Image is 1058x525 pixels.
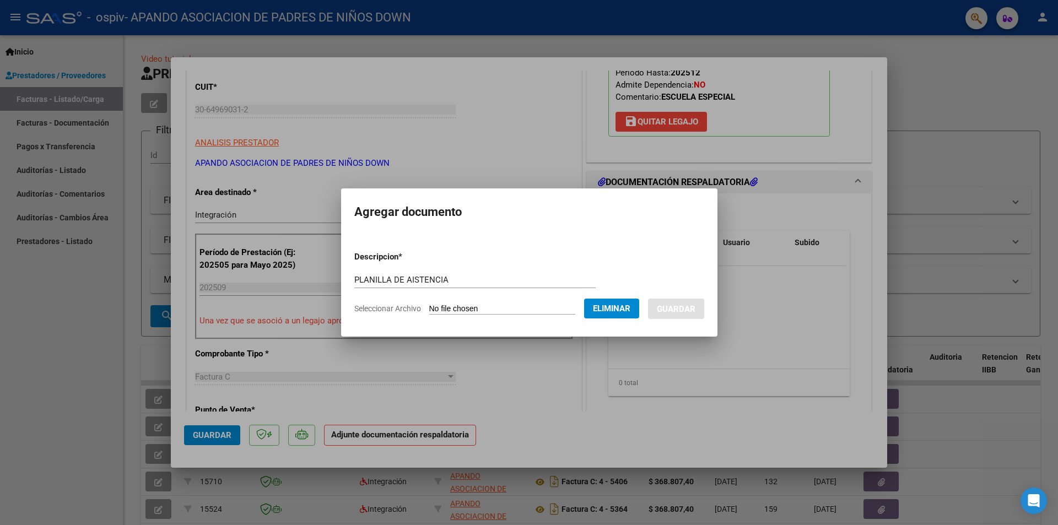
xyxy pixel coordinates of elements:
[354,202,704,223] h2: Agregar documento
[657,304,695,314] span: Guardar
[354,251,460,263] p: Descripcion
[1021,488,1047,514] div: Open Intercom Messenger
[648,299,704,319] button: Guardar
[584,299,639,318] button: Eliminar
[593,304,630,313] span: Eliminar
[354,304,421,313] span: Seleccionar Archivo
